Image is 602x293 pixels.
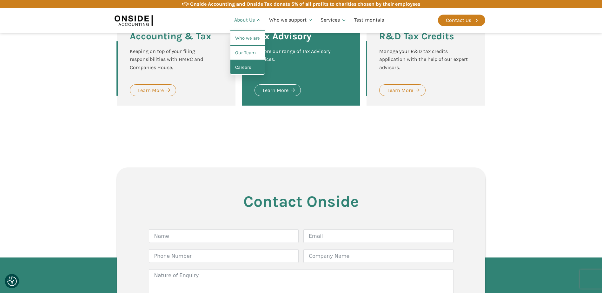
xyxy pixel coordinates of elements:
button: Consent Preferences [7,277,17,286]
a: Testimonials [350,10,388,31]
h3: Contact Onside [149,193,453,210]
a: Learn More [379,84,426,96]
input: Name [149,229,299,243]
div: Manage your R&D tax credits application with the help of our expert advisors. [379,47,472,72]
div: Contact Us [446,16,471,24]
input: Email [303,229,453,243]
div: Learn More [387,86,413,94]
h3: R&D Tax Credits [379,31,454,41]
input: Company Name [303,249,453,263]
div: Learn More [263,86,288,94]
a: Services [317,10,350,31]
a: Our Team [230,46,265,60]
a: About Us [230,10,265,31]
h3: Accounting & Tax [130,31,211,41]
a: Who we support [265,10,317,31]
img: Revisit consent button [7,277,17,286]
a: Learn More [255,84,301,96]
h3: Tax Advisory [255,31,311,41]
div: Learn More [138,86,164,94]
a: Careers [230,60,265,75]
img: Onside Accounting [115,13,153,28]
input: Phone Number [149,249,299,263]
div: Keeping on top of your filing responsibilities with HMRC and Companies House. [130,47,223,72]
a: Who we are [230,31,265,46]
div: Explore our range of Tax Advisory Services. [255,47,347,72]
a: Learn More [130,84,176,96]
a: Contact Us [438,15,485,26]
